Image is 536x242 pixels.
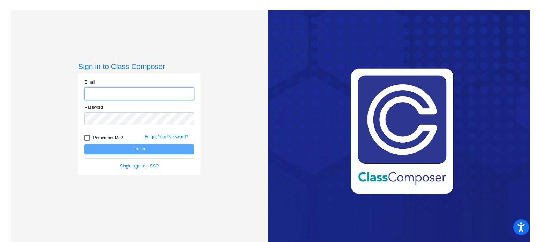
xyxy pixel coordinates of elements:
[144,134,188,139] a: Forgot Your Password?
[84,104,103,110] label: Password
[78,62,200,71] h3: Sign in to Class Composer
[120,164,159,169] a: Single sign on - SSO
[93,134,123,142] span: Remember Me?
[84,79,95,85] label: Email
[84,144,194,154] button: Log In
